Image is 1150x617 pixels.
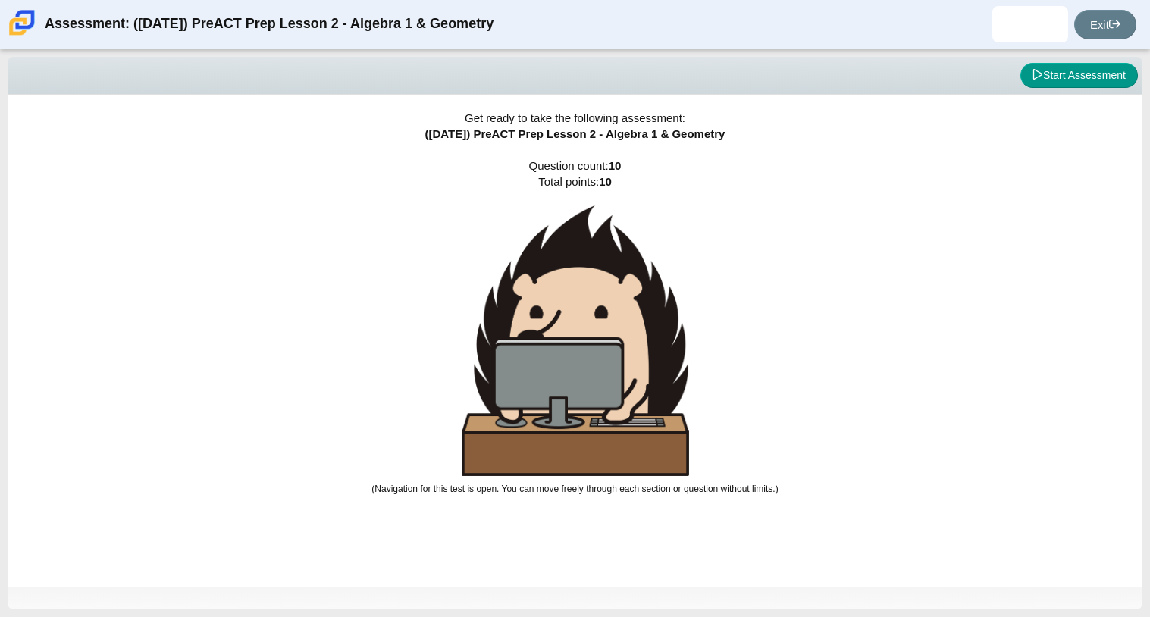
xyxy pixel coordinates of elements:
[1020,63,1138,89] button: Start Assessment
[1018,12,1042,36] img: devin.ollie.iuVl07
[6,7,38,39] img: Carmen School of Science & Technology
[6,28,38,41] a: Carmen School of Science & Technology
[462,205,689,476] img: hedgehog-behind-computer-large.png
[425,127,725,140] span: ([DATE]) PreACT Prep Lesson 2 - Algebra 1 & Geometry
[371,484,778,494] small: (Navigation for this test is open. You can move freely through each section or question without l...
[609,159,622,172] b: 10
[45,6,494,42] div: Assessment: ([DATE]) PreACT Prep Lesson 2 - Algebra 1 & Geometry
[371,159,778,494] span: Question count: Total points:
[465,111,685,124] span: Get ready to take the following assessment:
[1074,10,1136,39] a: Exit
[599,175,612,188] b: 10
